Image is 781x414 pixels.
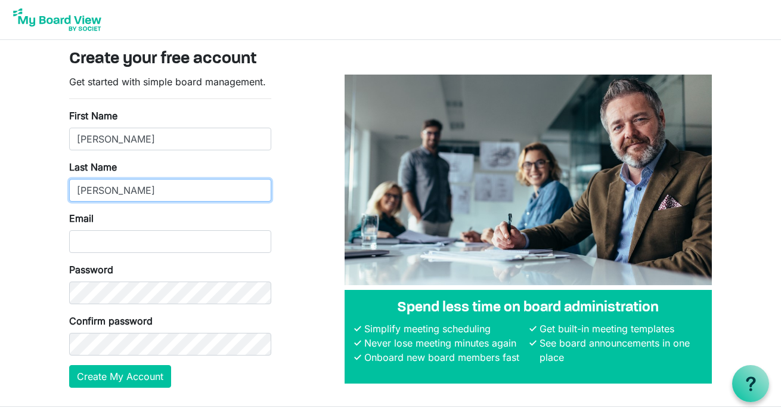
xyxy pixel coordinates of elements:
li: Never lose meeting minutes again [361,336,527,350]
label: Password [69,262,113,277]
li: Simplify meeting scheduling [361,322,527,336]
img: My Board View Logo [10,5,105,35]
li: Onboard new board members fast [361,350,527,364]
label: Last Name [69,160,117,174]
h4: Spend less time on board administration [354,299,702,317]
button: Create My Account [69,365,171,388]
span: Get started with simple board management. [69,76,266,88]
label: Confirm password [69,314,153,328]
li: See board announcements in one place [537,336,702,364]
label: Email [69,211,94,225]
img: A photograph of board members sitting at a table [345,75,712,285]
label: First Name [69,109,117,123]
h3: Create your free account [69,50,712,70]
li: Get built-in meeting templates [537,322,702,336]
